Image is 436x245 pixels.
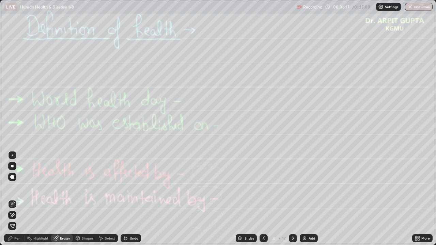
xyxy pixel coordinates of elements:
p: Human Health & Disease 1/8 [20,4,74,10]
p: Recording [303,4,322,10]
div: 17 [282,235,286,241]
div: 3 [270,236,277,240]
span: Erase all [9,224,16,228]
div: / [279,236,281,240]
img: end-class-cross [407,4,413,10]
div: More [421,236,430,240]
div: Select [105,236,115,240]
div: Shapes [82,236,93,240]
div: Undo [130,236,138,240]
div: Eraser [60,236,70,240]
p: Settings [385,5,398,9]
div: Add [309,236,315,240]
div: Pen [14,236,20,240]
p: LIVE [6,4,15,10]
img: add-slide-button [302,235,307,241]
img: class-settings-icons [378,4,384,10]
div: Slides [245,236,254,240]
div: Highlight [33,236,48,240]
img: recording.375f2c34.svg [296,4,302,10]
button: End Class [405,3,433,11]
